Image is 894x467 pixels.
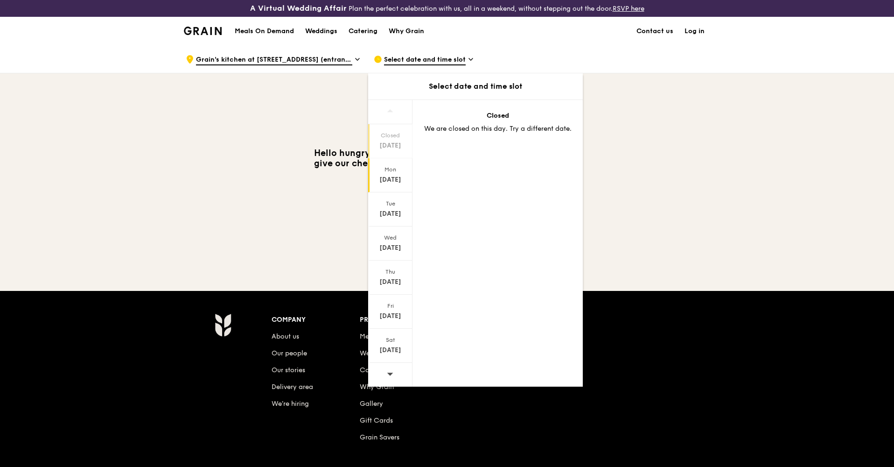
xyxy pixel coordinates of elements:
[272,333,299,340] a: About us
[307,148,587,179] h3: Hello hungry human. We’re closed [DATE] as it’s important to give our chefs a break to rest and r...
[360,433,399,441] a: Grain Savers
[370,132,411,139] div: Closed
[215,313,231,337] img: Grain
[383,17,430,45] a: Why Grain
[196,55,352,65] span: Grain's kitchen at [STREET_ADDRESS] (entrance along [PERSON_NAME][GEOGRAPHIC_DATA])
[360,366,388,374] a: Catering
[360,417,393,425] a: Gift Cards
[178,4,716,13] div: Plan the perfect celebration with us, all in a weekend, without stepping out the door.
[370,243,411,253] div: [DATE]
[235,27,294,36] h1: Meals On Demand
[349,17,377,45] div: Catering
[272,400,309,408] a: We’re hiring
[360,333,417,340] a: Meals On Demand
[360,400,383,408] a: Gallery
[184,27,222,35] img: Grain
[424,124,572,134] div: We are closed on this day. Try a different date.
[360,313,448,326] div: Products
[360,349,391,357] a: Weddings
[272,366,305,374] a: Our stories
[370,175,411,184] div: [DATE]
[272,383,313,391] a: Delivery area
[305,17,337,45] div: Weddings
[370,141,411,150] div: [DATE]
[679,17,710,45] a: Log in
[370,166,411,173] div: Mon
[370,336,411,344] div: Sat
[250,4,347,13] h3: A Virtual Wedding Affair
[370,277,411,287] div: [DATE]
[370,209,411,219] div: [DATE]
[424,111,572,120] div: Closed
[272,313,360,326] div: Company
[370,346,411,355] div: [DATE]
[184,16,222,44] a: GrainGrain
[272,349,307,357] a: Our people
[370,200,411,207] div: Tue
[613,5,644,13] a: RSVP here
[370,234,411,241] div: Wed
[370,311,411,321] div: [DATE]
[370,302,411,310] div: Fri
[631,17,679,45] a: Contact us
[384,55,466,65] span: Select date and time slot
[343,17,383,45] a: Catering
[360,383,394,391] a: Why Grain
[368,81,583,92] div: Select date and time slot
[370,268,411,276] div: Thu
[389,17,424,45] div: Why Grain
[300,17,343,45] a: Weddings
